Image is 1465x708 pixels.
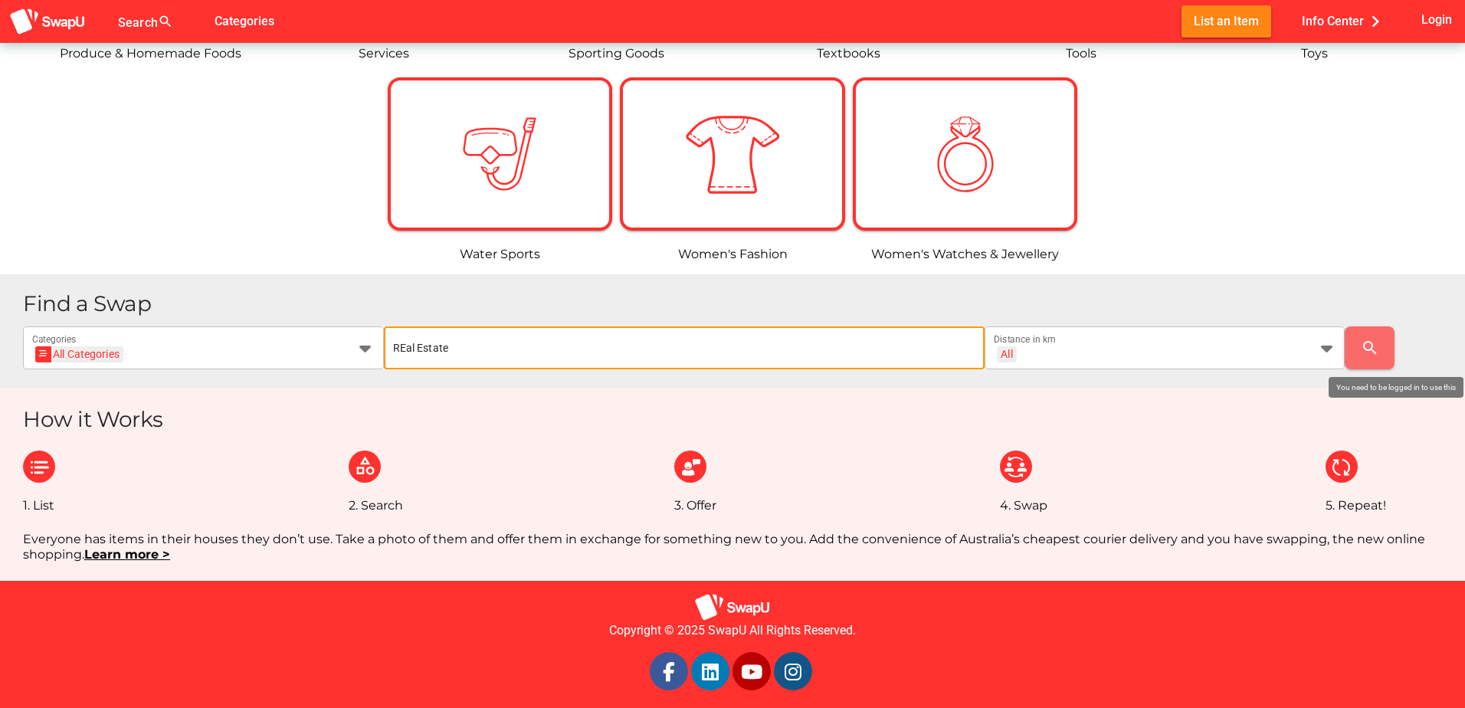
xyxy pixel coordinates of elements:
[202,13,287,28] a: Categories
[1001,347,1012,361] div: All
[23,293,1465,315] h1: Find a Swap
[674,498,1069,513] div: 3. Offer
[569,46,664,61] a: Sporting Goods
[23,406,163,432] h1: How it Works
[359,46,409,61] a: Services
[1290,5,1399,37] button: Info Center
[1301,46,1328,61] a: Toys
[23,451,55,483] img: Group%2086.svg
[1361,339,1379,357] i: search
[40,346,120,362] div: All Categories
[349,451,381,483] img: Group%2087.svg
[393,326,975,369] input: I am looking for ...
[817,46,880,61] a: Textbooks
[23,498,418,513] div: 1. List
[674,451,706,483] img: Group%2088.svg
[202,5,287,37] button: Categories
[460,247,540,261] a: Water Sports
[215,8,274,34] span: Categories
[1326,451,1358,483] img: Group%2090.svg
[84,547,170,562] a: Learn more >
[678,247,788,261] a: Women's Fashion
[1364,10,1387,33] i: chevron_right
[1421,9,1452,30] span: Login
[1066,46,1096,61] a: Tools
[1302,8,1387,34] span: Info Center
[871,247,1059,261] a: Women's Watches & Jewellery
[1182,5,1271,37] button: List an Item
[1000,498,1395,513] div: 4. Swap
[9,8,86,36] img: aSD8y5uGLpzPJLYTcYcjNu3laj1c05W5KWf0Ds+Za8uybjssssuu+yyyy677LKX2n+PWMSDJ9a87AAAAABJRU5ErkJggg==
[60,46,241,61] a: Produce & Homemade Foods
[694,593,771,621] img: aSD8y5uGLpzPJLYTcYcjNu3laj1c05W5KWf0Ds+Za8uybjssssuu+yyyy677LKX2n+PWMSDJ9a87AAAAABJRU5ErkJggg==
[1000,451,1032,483] img: Group%2089.svg
[609,621,856,640] span: Copyright © 2025 SwapU All Rights Reserved.
[192,12,210,31] i: false
[23,532,1450,562] div: Everyone has items in their houses they don’t use. Take a photo of them and offer them in exchang...
[1418,5,1456,34] button: Login
[349,498,743,513] div: 2. Search
[1194,11,1259,31] span: List an Item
